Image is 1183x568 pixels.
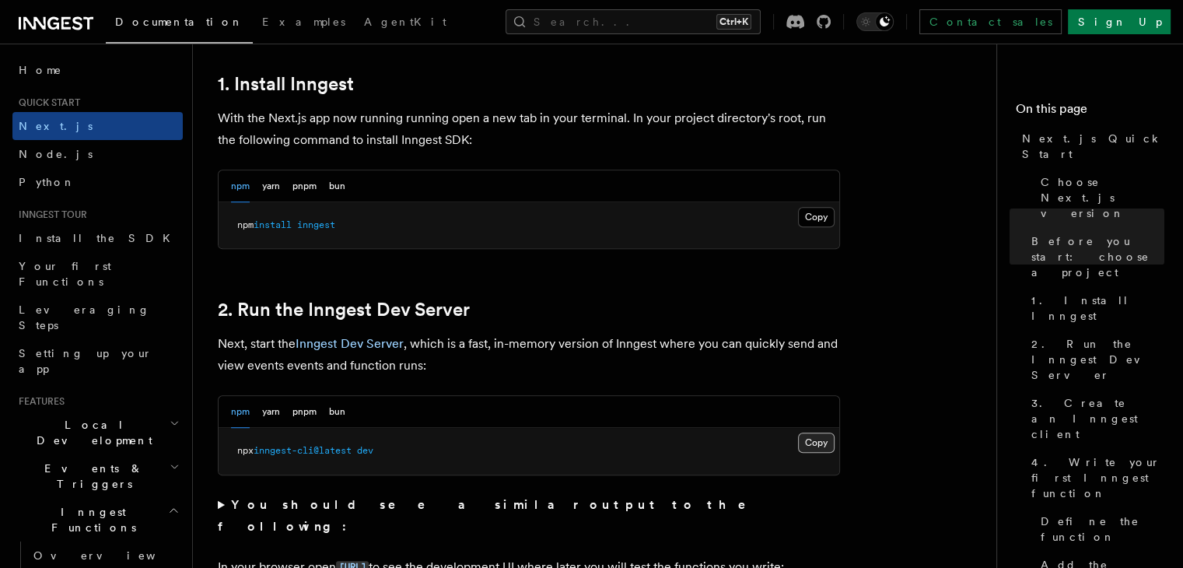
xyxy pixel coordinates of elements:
a: 4. Write your first Inngest function [1025,448,1164,507]
a: AgentKit [355,5,456,42]
a: Leveraging Steps [12,296,183,339]
span: Inngest Functions [12,504,168,535]
span: npm [237,219,254,230]
button: Copy [798,207,835,227]
span: Your first Functions [19,260,111,288]
span: inngest-cli@latest [254,445,352,456]
a: Choose Next.js version [1034,168,1164,227]
a: Examples [253,5,355,42]
span: Choose Next.js version [1041,174,1164,221]
a: Install the SDK [12,224,183,252]
span: npx [237,445,254,456]
a: Home [12,56,183,84]
button: yarn [262,396,280,428]
span: 4. Write your first Inngest function [1031,454,1164,501]
a: Sign Up [1068,9,1171,34]
strong: You should see a similar output to the following: [218,497,768,534]
span: Inngest tour [12,209,87,221]
span: 3. Create an Inngest client [1031,395,1164,442]
span: Quick start [12,96,80,109]
span: Define the function [1041,514,1164,545]
span: install [254,219,292,230]
p: With the Next.js app now running running open a new tab in your terminal. In your project directo... [218,107,840,151]
a: Setting up your app [12,339,183,383]
a: 2. Run the Inngest Dev Server [1025,330,1164,389]
button: yarn [262,170,280,202]
span: Documentation [115,16,243,28]
a: Next.js [12,112,183,140]
a: Contact sales [919,9,1062,34]
span: Overview [33,549,194,562]
span: Leveraging Steps [19,303,150,331]
span: Node.js [19,148,93,160]
a: 2. Run the Inngest Dev Server [218,299,470,321]
a: 3. Create an Inngest client [1025,389,1164,448]
span: Setting up your app [19,347,152,375]
button: bun [329,170,345,202]
span: Local Development [12,417,170,448]
a: Define the function [1034,507,1164,551]
button: npm [231,170,250,202]
h4: On this page [1016,100,1164,124]
a: 1. Install Inngest [218,73,354,95]
a: Your first Functions [12,252,183,296]
p: Next, start the , which is a fast, in-memory version of Inngest where you can quickly send and vi... [218,333,840,377]
button: Search...Ctrl+K [506,9,761,34]
span: Events & Triggers [12,461,170,492]
button: Copy [798,433,835,453]
button: Toggle dark mode [856,12,894,31]
a: Python [12,168,183,196]
span: AgentKit [364,16,446,28]
span: Examples [262,16,345,28]
span: inngest [297,219,335,230]
span: Home [19,62,62,78]
button: pnpm [292,396,317,428]
span: Python [19,176,75,188]
button: Inngest Functions [12,498,183,542]
span: Next.js Quick Start [1022,131,1164,162]
a: Documentation [106,5,253,44]
a: Inngest Dev Server [296,336,404,351]
button: npm [231,396,250,428]
button: bun [329,396,345,428]
span: Before you start: choose a project [1031,233,1164,280]
kbd: Ctrl+K [716,14,751,30]
button: Events & Triggers [12,454,183,498]
span: dev [357,445,373,456]
a: 1. Install Inngest [1025,286,1164,330]
span: 2. Run the Inngest Dev Server [1031,336,1164,383]
a: Before you start: choose a project [1025,227,1164,286]
span: Next.js [19,120,93,132]
span: 1. Install Inngest [1031,293,1164,324]
a: Next.js Quick Start [1016,124,1164,168]
a: Node.js [12,140,183,168]
span: Features [12,395,65,408]
summary: You should see a similar output to the following: [218,494,840,538]
button: pnpm [292,170,317,202]
span: Install the SDK [19,232,180,244]
button: Local Development [12,411,183,454]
